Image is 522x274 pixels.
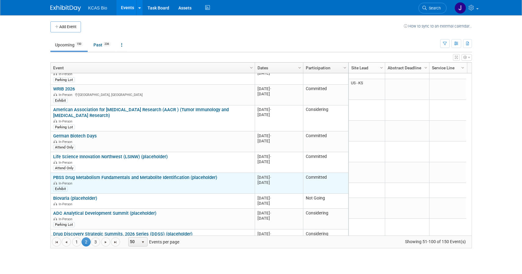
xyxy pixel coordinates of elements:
[111,237,120,247] a: Go to the last page
[388,63,425,73] a: Abstract Deadline
[59,161,74,165] span: In-Person
[103,42,111,46] span: 236
[270,133,271,138] span: -
[53,154,168,159] a: Life Science Innovation Northwest (LSINW) (placeholder)
[59,119,74,123] span: In-Person
[257,201,300,206] div: [DATE]
[270,232,271,236] span: -
[53,133,97,139] a: German Biotech Days
[303,194,348,209] td: Not Going
[141,240,145,245] span: select
[257,159,300,164] div: [DATE]
[432,63,462,73] a: Service Line
[460,65,465,70] span: Column Settings
[52,237,61,247] a: Go to the first page
[59,93,74,97] span: In-Person
[257,112,300,117] div: [DATE]
[53,107,229,118] a: American Association for [MEDICAL_DATA] Research (AACR ) (Tumor Immunology and [MEDICAL_DATA] Res...
[257,63,299,73] a: Dates
[341,63,348,72] a: Column Settings
[422,63,429,72] a: Column Settings
[53,145,75,150] div: Attend Only
[270,154,271,159] span: -
[378,63,385,72] a: Column Settings
[303,209,348,229] td: Considering
[418,3,447,13] a: Search
[459,63,466,72] a: Column Settings
[303,85,348,105] td: Committed
[54,240,59,245] span: Go to the first page
[50,5,81,11] img: ExhibitDay
[113,240,118,245] span: Go to the last page
[306,63,344,73] a: Participation
[59,140,74,144] span: In-Person
[89,39,115,51] a: Past236
[50,21,81,32] button: Add Event
[399,237,471,246] span: Showing 51-100 of 150 Event(s)
[257,210,300,216] div: [DATE]
[257,86,300,91] div: [DATE]
[53,222,75,227] div: Parking Lot
[303,173,348,194] td: Committed
[50,39,88,51] a: Upcoming150
[257,107,300,112] div: [DATE]
[404,24,472,28] a: How to sync to an external calendar...
[257,133,300,138] div: [DATE]
[72,237,81,247] a: 1
[257,231,300,236] div: [DATE]
[53,63,251,73] a: Event
[53,166,75,170] div: Attend Only
[59,202,74,206] span: In-Person
[88,5,107,10] span: KCAS Bio
[129,238,139,246] span: 50
[53,98,68,103] div: Exhibit
[427,6,441,10] span: Search
[64,240,69,245] span: Go to the previous page
[257,71,300,76] div: [DATE]
[59,217,74,221] span: In-Person
[53,93,57,96] img: In-Person Event
[379,65,384,70] span: Column Settings
[59,181,74,185] span: In-Person
[296,63,303,72] a: Column Settings
[101,237,110,247] a: Go to the next page
[53,202,57,205] img: In-Person Event
[59,72,74,76] span: In-Person
[303,131,348,152] td: Committed
[270,196,271,200] span: -
[53,125,75,130] div: Parking Lot
[53,72,57,75] img: In-Person Event
[303,152,348,173] td: Committed
[423,65,428,70] span: Column Settings
[270,175,271,180] span: -
[53,92,252,97] div: [GEOGRAPHIC_DATA], [GEOGRAPHIC_DATA]
[53,210,156,216] a: ADC Analytical Development Summit (placeholder)
[120,237,185,247] span: Events per page
[303,64,348,85] td: Considering
[257,91,300,97] div: [DATE]
[91,237,100,247] a: 3
[53,119,57,122] img: In-Person Event
[53,140,57,143] img: In-Person Event
[62,237,71,247] a: Go to the previous page
[53,231,192,237] a: Drug Discovery Strategic Summits, 2026 Series (DDSS) (placeholder)
[75,42,83,46] span: 150
[82,237,91,247] span: 2
[454,2,466,14] img: Jason Hannah
[257,180,300,185] div: [DATE]
[303,105,348,132] td: Considering
[53,186,68,191] div: Exhibit
[257,216,300,221] div: [DATE]
[53,195,97,201] a: Biovaria (placeholder)
[351,63,381,73] a: Site Lead
[53,161,57,164] img: In-Person Event
[270,211,271,215] span: -
[257,175,300,180] div: [DATE]
[103,240,108,245] span: Go to the next page
[270,107,271,112] span: -
[53,86,75,92] a: WRIB 2026
[53,181,57,184] img: In-Person Event
[257,195,300,201] div: [DATE]
[349,79,385,100] td: US - KS
[248,63,255,72] a: Column Settings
